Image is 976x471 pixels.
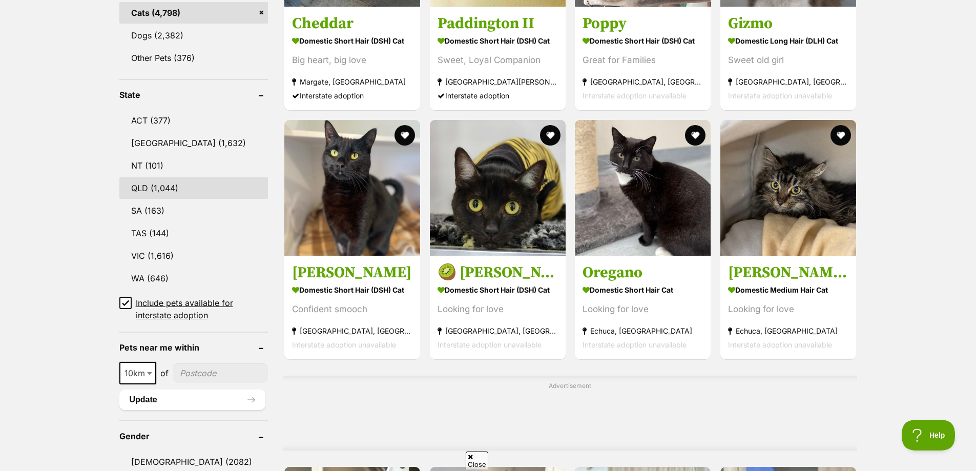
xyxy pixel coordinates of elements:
img: Tom - Domestic Short Hair (DSH) Cat [284,120,420,256]
a: Dogs (2,382) [119,25,268,46]
div: Sweet old girl [728,53,848,67]
h3: [PERSON_NAME] Pickle [728,263,848,282]
a: VIC (1,616) [119,245,268,267]
div: Interstate adoption [292,89,412,103]
a: Cats (4,798) [119,2,268,24]
strong: Domestic Medium Hair Cat [728,282,848,297]
a: Cheddar Domestic Short Hair (DSH) Cat Big heart, big love Margate, [GEOGRAPHIC_DATA] Interstate a... [284,6,420,110]
div: Confident smooch [292,302,412,316]
a: [PERSON_NAME] Domestic Short Hair (DSH) Cat Confident smooch [GEOGRAPHIC_DATA], [GEOGRAPHIC_DATA]... [284,255,420,359]
span: Interstate adoption unavailable [438,340,542,349]
a: [GEOGRAPHIC_DATA] (1,632) [119,132,268,154]
button: favourite [394,125,415,146]
div: Looking for love [728,302,848,316]
strong: Domestic Short Hair (DSH) Cat [438,282,558,297]
a: NT (101) [119,155,268,176]
img: Dill Pickle - Domestic Medium Hair Cat [720,120,856,256]
div: Looking for love [438,302,558,316]
span: of [160,367,169,379]
h3: [PERSON_NAME] [292,263,412,282]
button: favourite [685,125,705,146]
span: Interstate adoption unavailable [728,340,832,349]
h3: Cheddar [292,14,412,33]
header: Pets near me within [119,343,268,352]
header: Gender [119,432,268,441]
span: Interstate adoption unavailable [583,340,687,349]
a: WA (646) [119,268,268,289]
strong: Echuca, [GEOGRAPHIC_DATA] [583,324,703,338]
a: ACT (377) [119,110,268,131]
a: Gizmo Domestic Long Hair (DLH) Cat Sweet old girl [GEOGRAPHIC_DATA], [GEOGRAPHIC_DATA] Interstate... [720,6,856,110]
strong: Domestic Short Hair Cat [583,282,703,297]
a: Poppy Domestic Short Hair (DSH) Cat Great for Families [GEOGRAPHIC_DATA], [GEOGRAPHIC_DATA] Inter... [575,6,711,110]
strong: Domestic Short Hair (DSH) Cat [292,282,412,297]
h3: Paddington II [438,14,558,33]
div: Interstate adoption [438,89,558,103]
span: Interstate adoption unavailable [292,340,396,349]
strong: Margate, [GEOGRAPHIC_DATA] [292,75,412,89]
div: Sweet, Loyal Companion [438,53,558,67]
strong: [GEOGRAPHIC_DATA], [GEOGRAPHIC_DATA] [728,75,848,89]
h3: Oregano [583,263,703,282]
a: Include pets available for interstate adoption [119,297,268,321]
header: State [119,90,268,99]
h3: Gizmo [728,14,848,33]
span: 10km [119,362,156,384]
a: Other Pets (376) [119,47,268,69]
div: Advertisement [283,376,857,450]
button: favourite [830,125,851,146]
strong: Domestic Long Hair (DLH) Cat [728,33,848,48]
span: Close [466,452,488,469]
strong: [GEOGRAPHIC_DATA], [GEOGRAPHIC_DATA] [292,324,412,338]
strong: Domestic Short Hair (DSH) Cat [292,33,412,48]
strong: [GEOGRAPHIC_DATA][PERSON_NAME][GEOGRAPHIC_DATA] [438,75,558,89]
span: Include pets available for interstate adoption [136,297,268,321]
a: 🥝 [PERSON_NAME] 6220 🥝 Domestic Short Hair (DSH) Cat Looking for love [GEOGRAPHIC_DATA], [GEOGRAP... [430,255,566,359]
button: Update [119,390,265,410]
strong: [GEOGRAPHIC_DATA], [GEOGRAPHIC_DATA] [583,75,703,89]
a: TAS (144) [119,222,268,244]
strong: Domestic Short Hair (DSH) Cat [438,33,558,48]
div: Looking for love [583,302,703,316]
a: Oregano Domestic Short Hair Cat Looking for love Echuca, [GEOGRAPHIC_DATA] Interstate adoption un... [575,255,711,359]
input: postcode [173,363,268,383]
div: Big heart, big love [292,53,412,67]
a: Paddington II Domestic Short Hair (DSH) Cat Sweet, Loyal Companion [GEOGRAPHIC_DATA][PERSON_NAME]... [430,6,566,110]
img: Oregano - Domestic Short Hair Cat [575,120,711,256]
strong: [GEOGRAPHIC_DATA], [GEOGRAPHIC_DATA] [438,324,558,338]
span: Interstate adoption unavailable [583,91,687,100]
div: Great for Families [583,53,703,67]
strong: Echuca, [GEOGRAPHIC_DATA] [728,324,848,338]
button: favourite [539,125,560,146]
h3: 🥝 [PERSON_NAME] 6220 🥝 [438,263,558,282]
img: 🥝 Clara 6220 🥝 - Domestic Short Hair (DSH) Cat [430,120,566,256]
a: [PERSON_NAME] Pickle Domestic Medium Hair Cat Looking for love Echuca, [GEOGRAPHIC_DATA] Intersta... [720,255,856,359]
iframe: Help Scout Beacon - Open [902,420,956,450]
a: QLD (1,044) [119,177,268,199]
span: Interstate adoption unavailable [728,91,832,100]
strong: Domestic Short Hair (DSH) Cat [583,33,703,48]
span: 10km [120,366,155,380]
a: SA (163) [119,200,268,221]
h3: Poppy [583,14,703,33]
